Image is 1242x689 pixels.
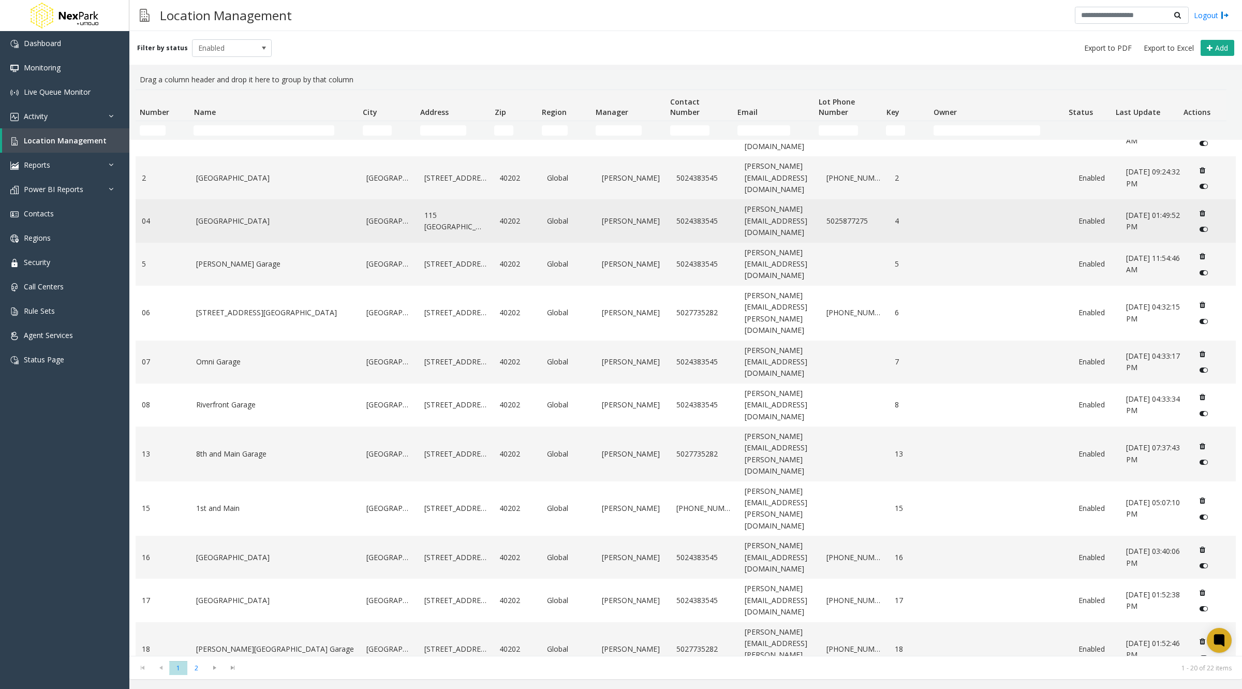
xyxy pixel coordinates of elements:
a: [PERSON_NAME][EMAIL_ADDRESS][PERSON_NAME][DOMAIN_NAME] [745,431,814,477]
input: Number Filter [140,125,166,136]
button: Delete [1194,162,1211,178]
a: Enabled [1078,552,1114,563]
a: 5025877275 [826,215,882,227]
td: Email Filter [733,121,815,140]
a: Enabled [1078,356,1114,368]
span: Region [542,107,567,117]
button: Disable [1194,558,1214,574]
a: [GEOGRAPHIC_DATA] [366,503,412,514]
a: 17 [142,595,184,606]
span: Owner [934,107,957,117]
button: Delete [1194,437,1211,454]
span: Zip [495,107,506,117]
a: [PHONE_NUMBER] [826,643,882,655]
a: 40202 [499,552,535,563]
a: Global [547,307,589,318]
a: Enabled [1078,399,1114,411]
span: Regions [24,233,51,243]
span: Call Centers [24,282,64,291]
a: [GEOGRAPHIC_DATA] [366,595,412,606]
button: Disable [1194,362,1214,378]
input: Name Filter [194,125,334,136]
td: Number Filter [136,121,189,140]
span: [DATE] 11:54:46 AM [1126,253,1180,274]
button: Delete [1194,205,1211,222]
span: Page 1 [169,661,187,675]
span: Contacts [24,209,54,218]
a: 17 [895,595,930,606]
button: Disable [1194,454,1214,471]
img: 'icon' [10,113,19,121]
span: City [363,107,377,117]
img: 'icon' [10,307,19,316]
a: 5024383545 [676,258,732,270]
a: 13 [895,448,930,460]
a: 04 [142,215,184,227]
span: Location Management [24,136,107,145]
a: 15 [142,503,184,514]
a: [STREET_ADDRESS] [424,399,487,411]
a: [PERSON_NAME][EMAIL_ADDRESS][DOMAIN_NAME] [745,160,814,195]
span: [DATE] 01:52:46 PM [1126,638,1180,659]
a: [PERSON_NAME][EMAIL_ADDRESS][PERSON_NAME][DOMAIN_NAME] [745,626,814,673]
a: 40202 [499,307,535,318]
button: Delete [1194,541,1211,558]
a: Global [547,643,589,655]
a: [DATE] 04:33:34 PM [1126,393,1182,417]
label: Filter by status [137,43,188,53]
img: 'icon' [10,89,19,97]
span: [DATE] 05:07:10 PM [1126,497,1180,519]
img: 'icon' [10,162,19,170]
a: [DATE] 01:52:46 PM [1126,638,1182,661]
a: [STREET_ADDRESS][GEOGRAPHIC_DATA] [196,307,354,318]
a: Enabled [1078,172,1114,184]
a: [PERSON_NAME][EMAIL_ADDRESS][DOMAIN_NAME] [745,203,814,238]
a: [GEOGRAPHIC_DATA] [196,215,354,227]
button: Export to Excel [1140,41,1198,55]
a: [PERSON_NAME] [602,595,664,606]
img: 'icon' [10,40,19,48]
input: Owner Filter [934,125,1041,136]
a: 8 [895,399,930,411]
a: 7 [895,356,930,368]
a: [GEOGRAPHIC_DATA] [366,643,412,655]
a: 2 [895,172,930,184]
span: Activity [24,111,48,121]
td: Last Update Filter [1112,121,1179,140]
a: 6 [895,307,930,318]
a: [GEOGRAPHIC_DATA] [366,448,412,460]
a: [STREET_ADDRESS] [424,307,487,318]
a: 115 [GEOGRAPHIC_DATA] [424,210,487,233]
button: Disable [1194,178,1214,195]
a: [STREET_ADDRESS] [424,643,487,655]
span: Last Update [1116,107,1160,117]
a: 40202 [499,399,535,411]
a: [DATE] 11:54:46 AM [1126,253,1182,276]
a: 08 [142,399,184,411]
a: [STREET_ADDRESS] [424,356,487,368]
td: Zip Filter [490,121,537,140]
a: 2 [142,172,184,184]
img: 'icon' [10,283,19,291]
a: [STREET_ADDRESS] [424,448,487,460]
td: Status Filter [1064,121,1112,140]
button: Delete [1194,297,1211,313]
span: Key [886,107,899,117]
img: 'icon' [10,64,19,72]
a: [PHONE_NUMBER] [826,552,882,563]
td: Manager Filter [592,121,666,140]
a: Global [547,399,589,411]
th: Actions [1179,90,1226,121]
span: Monitoring [24,63,61,72]
span: [DATE] 07:37:43 PM [1126,443,1180,464]
a: Global [547,258,589,270]
span: Dashboard [24,38,61,48]
span: [DATE] 03:40:06 PM [1126,546,1180,567]
button: Disable [1194,508,1214,525]
a: 5024383545 [676,399,732,411]
a: [PERSON_NAME][EMAIL_ADDRESS][DOMAIN_NAME] [745,388,814,422]
a: [DATE] 01:49:52 PM [1126,210,1182,233]
span: Export to PDF [1084,43,1132,53]
input: Region Filter [542,125,568,136]
a: [GEOGRAPHIC_DATA] [196,172,354,184]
